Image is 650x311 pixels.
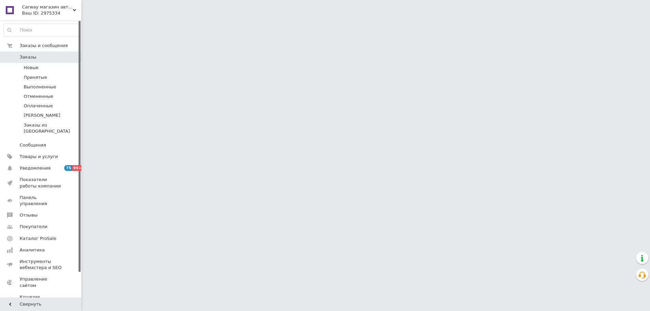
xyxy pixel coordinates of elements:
span: Заказы из [GEOGRAPHIC_DATA] [24,122,79,134]
span: Управление сайтом [20,276,63,288]
input: Поиск [4,24,80,36]
span: Сообщения [20,142,46,148]
span: Оплаченные [24,103,53,109]
span: Заказы и сообщения [20,43,68,49]
span: Отмененные [24,93,53,99]
span: Выполненные [24,84,56,90]
span: 75 [64,165,72,171]
span: Принятые [24,74,47,81]
span: Показатели работы компании [20,177,63,189]
span: Панель управления [20,195,63,207]
span: Товары и услуги [20,154,58,160]
span: [PERSON_NAME] [24,112,60,118]
span: Новые [24,65,39,71]
span: Уведомления [20,165,50,171]
span: Сarway магазин автозапчастей [22,4,73,10]
div: Ваш ID: 2975334 [22,10,81,16]
span: Кошелек компании [20,294,63,306]
span: Покупатели [20,224,47,230]
span: Каталог ProSale [20,236,56,242]
span: Инструменты вебмастера и SEO [20,259,63,271]
span: 99+ [72,165,83,171]
span: Отзывы [20,212,38,218]
span: Аналитика [20,247,45,253]
span: Заказы [20,54,36,60]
